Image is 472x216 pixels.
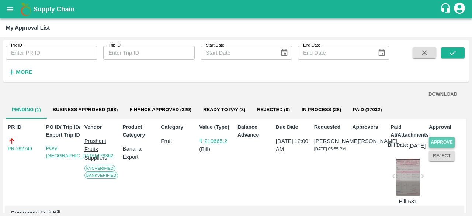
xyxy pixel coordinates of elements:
[396,198,420,206] p: Bill-531
[375,46,389,60] button: Choose date
[206,42,224,48] label: Start Date
[122,145,158,161] p: Banana Export
[237,123,273,139] p: Balance Advance
[8,123,43,131] p: PR ID
[314,123,350,131] p: Requested
[426,88,460,101] button: DOWNLOAD
[6,46,97,60] input: Enter PR ID
[18,2,33,17] img: logo
[84,123,120,131] p: Vendor
[296,101,347,119] button: In Process (28)
[6,66,34,78] button: More
[409,142,426,150] p: [DATE]
[352,123,388,131] p: Approvers
[33,4,440,14] a: Supply Chain
[352,137,388,145] p: [PERSON_NAME]
[47,101,124,119] button: Business Approved (168)
[199,145,235,153] p: ( Bill )
[84,137,120,162] p: Prashant Fruits Suppliers
[161,137,196,145] p: Fruit
[251,101,296,119] button: Rejected (0)
[46,145,113,158] a: PO/V [GEOGRAPHIC_DATA]/178362
[124,101,197,119] button: Finance Approved (329)
[161,123,196,131] p: Category
[199,137,235,145] p: ₹ 210665.2
[314,147,346,151] span: [DATE] 05:55 PM
[277,46,291,60] button: Choose date
[197,101,251,119] button: Ready To Pay (8)
[8,145,32,152] a: PR-262740
[440,3,453,16] div: customer-support
[429,123,464,131] p: Approval
[276,137,311,154] p: [DATE] 12:00 AM
[298,46,372,60] input: End Date
[1,1,18,18] button: open drawer
[347,101,388,119] button: Paid (17032)
[16,69,32,75] strong: More
[84,165,115,172] span: KYC Verified
[314,137,350,145] p: [PERSON_NAME]
[11,42,22,48] label: PR ID
[276,123,311,131] p: Due Date
[46,123,81,139] p: PO ID/ Trip ID/ Export Trip ID
[6,23,50,32] div: My Approval List
[33,6,74,13] b: Supply Chain
[84,172,118,179] span: Bank Verified
[429,151,455,161] button: Reject
[201,46,274,60] input: Start Date
[6,101,47,119] button: Pending (1)
[391,123,426,139] p: Paid At/Attachments
[11,210,39,216] b: Comments
[122,123,158,139] p: Product Category
[103,46,195,60] input: Enter Trip ID
[429,137,455,148] button: Approve
[199,123,235,131] p: Value (Type)
[303,42,320,48] label: End Date
[388,142,408,150] p: Bill Date:
[108,42,121,48] label: Trip ID
[453,1,466,17] div: account of current user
